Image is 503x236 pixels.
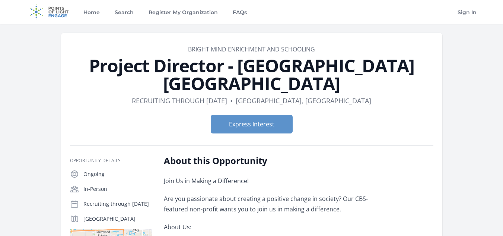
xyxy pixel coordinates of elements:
[188,45,315,53] a: BRIGHT MIND ENRICHMENT AND SCHOOLING
[164,155,382,167] h2: About this Opportunity
[230,95,233,106] div: •
[236,95,371,106] dd: [GEOGRAPHIC_DATA], [GEOGRAPHIC_DATA]
[83,185,152,193] p: In-Person
[211,115,293,133] button: Express Interest
[70,57,433,92] h1: Project Director - [GEOGRAPHIC_DATA] [GEOGRAPHIC_DATA]
[164,176,382,186] p: Join Us in Making a Difference!
[70,158,152,164] h3: Opportunity Details
[83,215,152,223] p: [GEOGRAPHIC_DATA]
[164,222,382,232] p: About Us:
[83,200,152,208] p: Recruiting through [DATE]
[83,170,152,178] p: Ongoing
[132,95,227,106] dd: Recruiting through [DATE]
[164,193,382,214] p: Are you passionate about creating a positive change in society? Our CBS-featured non-profit wants...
